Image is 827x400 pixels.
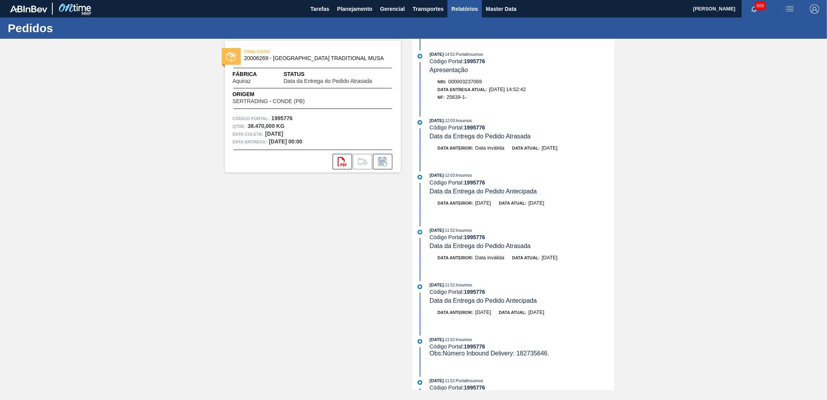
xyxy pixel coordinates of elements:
[418,380,422,385] img: atual
[438,255,473,260] span: Data anterior:
[542,145,558,151] span: [DATE]
[542,255,558,260] span: [DATE]
[418,120,422,125] img: atual
[464,289,485,295] strong: 1995776
[444,52,455,57] span: - 14:52
[430,350,549,357] span: Obs: Número Inbound Delivery: 182735646.
[486,4,516,14] span: Master Data
[444,228,455,233] span: - 11:52
[464,58,485,64] strong: 1995776
[284,78,372,84] span: Data da Entrega do Pedido Atrasada
[475,309,491,315] span: [DATE]
[430,67,468,73] span: Apresentação
[233,90,327,98] span: Origem
[475,145,504,151] span: Data inválida
[464,179,485,186] strong: 1995776
[438,87,487,92] span: Data Entrega Atual:
[448,79,482,84] span: 000003237069
[464,343,485,350] strong: 1995776
[430,243,531,249] span: Data da Entrega do Pedido Atrasada
[475,255,504,260] span: Data inválida
[512,146,540,150] span: Data atual:
[10,5,47,12] img: TNhmsLtSVTkK8tSr43FrP2fwEKptu5GPRR3wAAAABJRU5ErkJggg==
[755,2,766,10] span: 688
[337,4,372,14] span: Planejamento
[265,131,283,137] strong: [DATE]
[455,228,472,233] span: : Insumos
[233,122,246,130] span: Qtde :
[438,79,447,84] span: Nri:
[528,309,544,315] span: [DATE]
[489,86,526,92] span: [DATE] 14:52:42
[244,48,353,55] span: FINALIZADO
[380,4,405,14] span: Gerencial
[233,70,275,78] span: Fábrica
[447,94,467,100] span: 25639-1-
[430,52,444,57] span: [DATE]
[430,337,444,342] span: [DATE]
[430,289,614,295] div: Código Portal:
[512,255,540,260] span: Data atual:
[430,118,444,123] span: [DATE]
[233,138,267,146] span: Data entrega:
[430,188,537,195] span: Data da Entrega do Pedido Antecipada
[444,283,455,287] span: - 11:52
[430,384,614,391] div: Código Portal:
[430,133,531,140] span: Data da Entrega do Pedido Atrasada
[810,4,819,14] img: Logout
[464,384,485,391] strong: 1995776
[430,179,614,186] div: Código Portal:
[438,310,473,315] span: Data anterior:
[430,58,614,64] div: Código Portal:
[233,98,305,104] span: SERTRADING - CONDE (PB)
[430,297,537,304] span: Data da Entrega do Pedido Antecipada
[311,4,330,14] span: Tarefas
[248,123,285,129] strong: 38.470,000 KG
[284,70,393,78] span: Status
[430,173,444,178] span: [DATE]
[353,154,372,169] div: Ir para Composição de Carga
[464,124,485,131] strong: 1995776
[438,201,473,205] span: Data anterior:
[444,379,455,383] span: - 11:52
[418,284,422,289] img: atual
[455,337,472,342] span: : Insumos
[785,4,794,14] img: userActions
[233,78,251,84] span: Aquiraz
[8,24,145,33] h1: Pedidos
[444,338,455,342] span: - 11:52
[430,124,614,131] div: Código Portal:
[451,4,478,14] span: Relatórios
[475,200,491,206] span: [DATE]
[455,378,483,383] span: : PortalInsumos
[413,4,444,14] span: Transportes
[455,52,483,57] span: : PortalInsumos
[233,130,264,138] span: Data coleta:
[418,339,422,344] img: atual
[464,234,485,240] strong: 1995776
[444,119,455,123] span: - 12:03
[430,228,444,233] span: [DATE]
[499,201,527,205] span: Data atual:
[269,138,302,145] strong: [DATE] 00:00
[499,310,527,315] span: Data atual:
[244,55,385,61] span: 20006269 - MALTA TRADITIONAL MUSA
[455,118,472,123] span: : Insumos
[742,3,767,14] button: Notificações
[271,115,293,121] strong: 1995776
[455,173,472,178] span: : Insumos
[373,154,392,169] div: Informar alteração no pedido
[438,146,473,150] span: Data anterior:
[528,200,544,206] span: [DATE]
[418,54,422,59] img: atual
[430,378,444,383] span: [DATE]
[444,173,455,178] span: - 12:03
[418,230,422,234] img: atual
[233,115,270,122] span: Código Portal:
[430,283,444,287] span: [DATE]
[418,175,422,179] img: atual
[455,283,472,287] span: : Insumos
[333,154,352,169] div: Abrir arquivo PDF
[430,343,614,350] div: Código Portal:
[438,95,445,100] span: NF:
